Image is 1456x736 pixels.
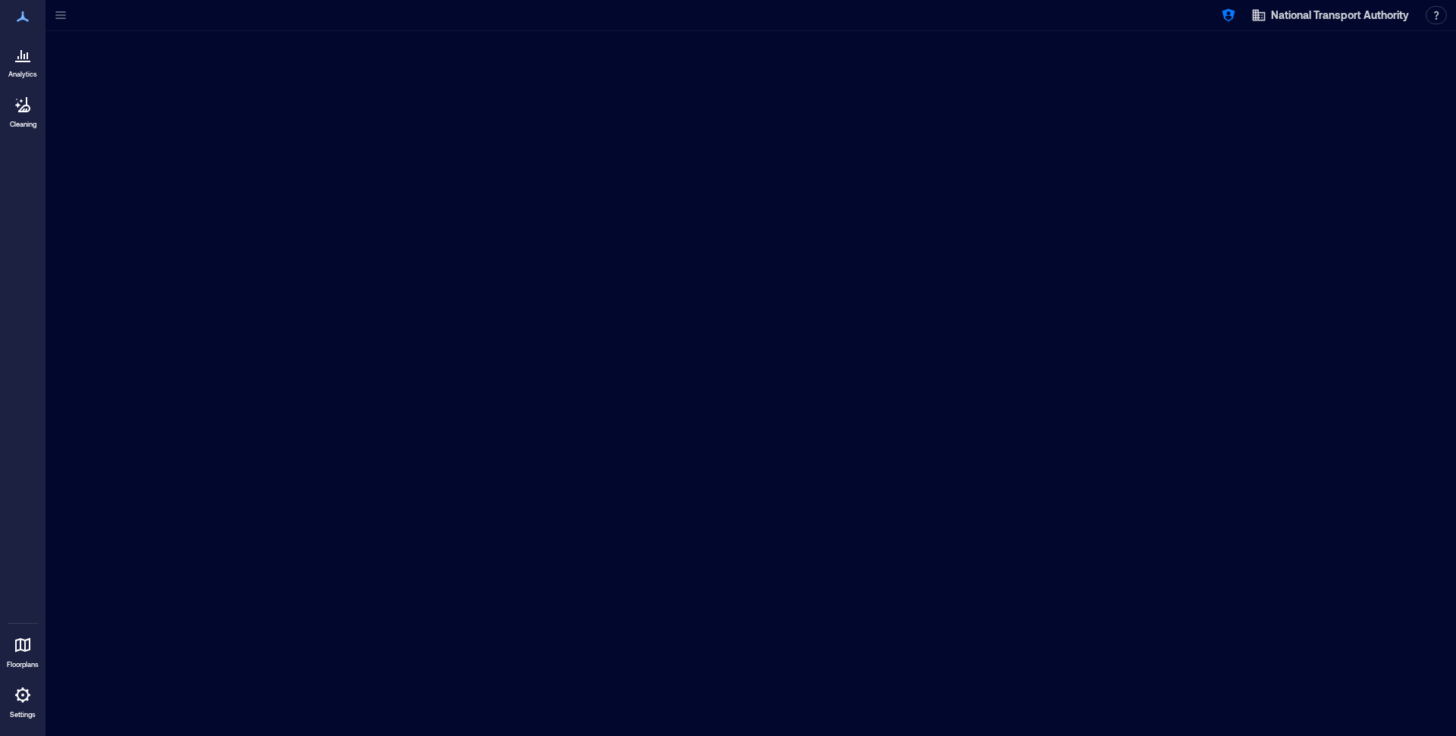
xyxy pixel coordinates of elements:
[4,36,42,83] a: Analytics
[10,120,36,129] p: Cleaning
[10,710,36,719] p: Settings
[7,660,39,669] p: Floorplans
[1247,3,1414,27] button: National Transport Authority
[4,86,42,134] a: Cleaning
[5,677,41,724] a: Settings
[8,70,37,79] p: Analytics
[1271,8,1409,23] span: National Transport Authority
[2,627,43,674] a: Floorplans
